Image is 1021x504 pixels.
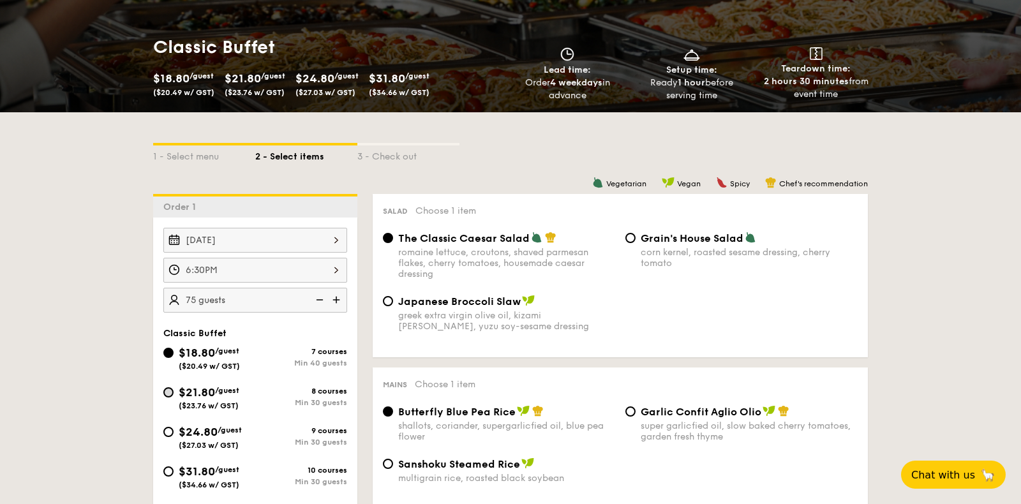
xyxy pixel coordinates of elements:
[398,458,520,470] span: Sanshoku Steamed Rice
[153,71,190,85] span: $18.80
[179,385,215,399] span: $21.80
[218,426,242,434] span: /guest
[255,359,347,367] div: Min 40 guests
[255,387,347,396] div: 8 courses
[398,295,521,308] span: Japanese Broccoli Slaw
[295,71,334,85] span: $24.80
[179,425,218,439] span: $24.80
[662,177,674,188] img: icon-vegan.f8ff3823.svg
[163,258,347,283] input: Event time
[383,207,408,216] span: Salad
[606,179,646,188] span: Vegetarian
[765,177,777,188] img: icon-chef-hat.a58ddaea.svg
[779,179,868,188] span: Chef's recommendation
[225,71,261,85] span: $21.80
[383,296,393,306] input: Japanese Broccoli Slawgreek extra virgin olive oil, kizami [PERSON_NAME], yuzu soy-sesame dressing
[641,420,858,442] div: super garlicfied oil, slow baked cherry tomatoes, garden fresh thyme
[261,71,285,80] span: /guest
[357,145,459,163] div: 3 - Check out
[369,71,405,85] span: $31.80
[522,295,535,306] img: icon-vegan.f8ff3823.svg
[511,77,625,102] div: Order in advance
[641,232,743,244] span: Grain's House Salad
[383,380,407,389] span: Mains
[778,405,789,417] img: icon-chef-hat.a58ddaea.svg
[163,328,227,339] span: Classic Buffet
[398,247,615,279] div: romaine lettuce, croutons, shaved parmesan flakes, cherry tomatoes, housemade caesar dressing
[677,179,701,188] span: Vegan
[635,77,749,102] div: Ready before serving time
[532,405,544,417] img: icon-chef-hat.a58ddaea.svg
[415,379,475,390] span: Choose 1 item
[215,386,239,395] span: /guest
[255,145,357,163] div: 2 - Select items
[255,347,347,356] div: 7 courses
[678,77,705,88] strong: 1 hour
[592,177,604,188] img: icon-vegetarian.fe4039eb.svg
[153,145,255,163] div: 1 - Select menu
[179,464,215,478] span: $31.80
[179,401,239,410] span: ($23.76 w/ GST)
[383,233,393,243] input: The Classic Caesar Saladromaine lettuce, croutons, shaved parmesan flakes, cherry tomatoes, house...
[328,288,347,312] img: icon-add.58712e84.svg
[558,47,577,61] img: icon-clock.2db775ea.svg
[405,71,429,80] span: /guest
[255,398,347,407] div: Min 30 guests
[716,177,727,188] img: icon-spicy.37a8142b.svg
[531,232,542,243] img: icon-vegetarian.fe4039eb.svg
[190,71,214,80] span: /guest
[901,461,1006,489] button: Chat with us🦙
[163,202,201,212] span: Order 1
[550,77,602,88] strong: 4 weekdays
[730,179,750,188] span: Spicy
[980,468,995,482] span: 🦙
[415,205,476,216] span: Choose 1 item
[810,47,823,60] img: icon-teardown.65201eee.svg
[309,288,328,312] img: icon-reduce.1d2dbef1.svg
[763,405,775,417] img: icon-vegan.f8ff3823.svg
[383,406,393,417] input: Butterfly Blue Pea Riceshallots, coriander, supergarlicfied oil, blue pea flower
[517,405,530,417] img: icon-vegan.f8ff3823.svg
[369,88,429,97] span: ($34.66 w/ GST)
[781,63,851,74] span: Teardown time:
[625,406,636,417] input: Garlic Confit Aglio Oliosuper garlicfied oil, slow baked cherry tomatoes, garden fresh thyme
[163,288,347,313] input: Number of guests
[745,232,756,243] img: icon-vegetarian.fe4039eb.svg
[163,427,174,437] input: $24.80/guest($27.03 w/ GST)9 coursesMin 30 guests
[255,466,347,475] div: 10 courses
[179,362,240,371] span: ($20.49 w/ GST)
[255,477,347,486] div: Min 30 guests
[334,71,359,80] span: /guest
[215,346,239,355] span: /guest
[544,64,591,75] span: Lead time:
[682,47,701,61] img: icon-dish.430c3a2e.svg
[163,387,174,397] input: $21.80/guest($23.76 w/ GST)8 coursesMin 30 guests
[398,406,516,418] span: Butterfly Blue Pea Rice
[666,64,717,75] span: Setup time:
[295,88,355,97] span: ($27.03 w/ GST)
[759,75,873,101] div: from event time
[911,469,975,481] span: Chat with us
[179,441,239,450] span: ($27.03 w/ GST)
[163,348,174,358] input: $18.80/guest($20.49 w/ GST)7 coursesMin 40 guests
[215,465,239,474] span: /guest
[153,36,505,59] h1: Classic Buffet
[179,480,239,489] span: ($34.66 w/ GST)
[255,426,347,435] div: 9 courses
[163,466,174,477] input: $31.80/guest($34.66 w/ GST)10 coursesMin 30 guests
[225,88,285,97] span: ($23.76 w/ GST)
[153,88,214,97] span: ($20.49 w/ GST)
[383,459,393,469] input: Sanshoku Steamed Ricemultigrain rice, roasted black soybean
[255,438,347,447] div: Min 30 guests
[398,310,615,332] div: greek extra virgin olive oil, kizami [PERSON_NAME], yuzu soy-sesame dressing
[625,233,636,243] input: Grain's House Saladcorn kernel, roasted sesame dressing, cherry tomato
[398,420,615,442] div: shallots, coriander, supergarlicfied oil, blue pea flower
[163,228,347,253] input: Event date
[398,473,615,484] div: multigrain rice, roasted black soybean
[764,76,849,87] strong: 2 hours 30 minutes
[179,346,215,360] span: $18.80
[641,247,858,269] div: corn kernel, roasted sesame dressing, cherry tomato
[398,232,530,244] span: The Classic Caesar Salad
[521,457,534,469] img: icon-vegan.f8ff3823.svg
[545,232,556,243] img: icon-chef-hat.a58ddaea.svg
